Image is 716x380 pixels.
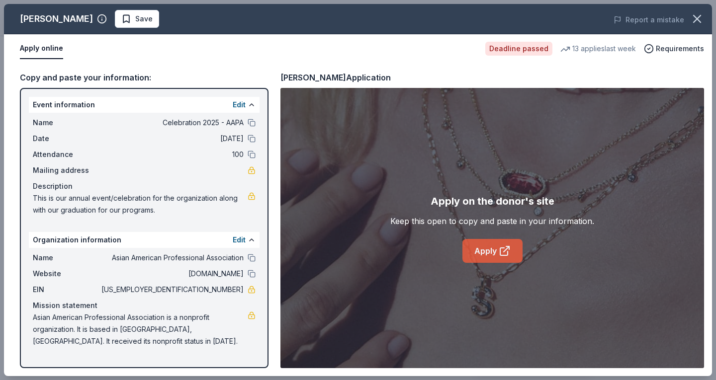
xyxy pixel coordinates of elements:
[20,38,63,59] button: Apply online
[99,149,244,160] span: 100
[233,99,246,111] button: Edit
[20,11,93,27] div: [PERSON_NAME]
[33,192,248,216] span: This is our annual event/celebration for the organization along with our graduation for our progr...
[233,234,246,246] button: Edit
[33,133,99,145] span: Date
[560,43,636,55] div: 13 applies last week
[135,13,153,25] span: Save
[431,193,554,209] div: Apply on the donor's site
[29,232,260,248] div: Organization information
[20,71,268,84] div: Copy and paste your information:
[115,10,159,28] button: Save
[33,300,256,311] div: Mission statement
[614,14,684,26] button: Report a mistake
[33,311,248,347] span: Asian American Professional Association is a nonprofit organization. It is based in [GEOGRAPHIC_D...
[656,43,704,55] span: Requirements
[33,284,99,296] span: EIN
[33,268,99,280] span: Website
[33,117,99,129] span: Name
[99,268,244,280] span: [DOMAIN_NAME]
[485,42,552,56] div: Deadline passed
[29,97,260,113] div: Event information
[462,239,523,263] a: Apply
[390,215,594,227] div: Keep this open to copy and paste in your information.
[644,43,704,55] button: Requirements
[33,149,99,160] span: Attendance
[33,252,99,264] span: Name
[33,180,256,192] div: Description
[33,164,99,176] span: Mailing address
[99,133,244,145] span: [DATE]
[99,252,244,264] span: Asian American Professional Association
[280,71,391,84] div: [PERSON_NAME] Application
[99,117,244,129] span: Celebration 2025 - AAPA
[99,284,244,296] span: [US_EMPLOYER_IDENTIFICATION_NUMBER]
